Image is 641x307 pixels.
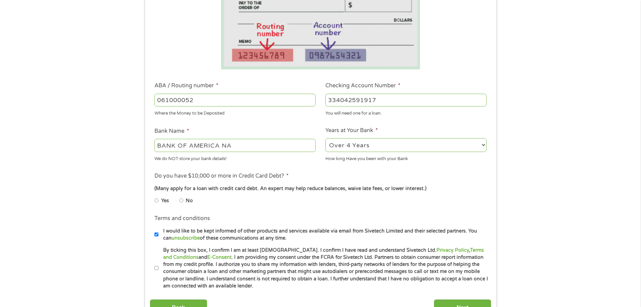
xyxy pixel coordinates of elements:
[172,235,200,241] a: unsubscribe
[154,173,289,180] label: Do you have $10,000 or more in Credit Card Debt?
[186,197,193,205] label: No
[154,153,316,162] div: We do NOT store your bank details!
[154,215,210,222] label: Terms and conditions
[154,108,316,117] div: Where the Money to be Deposited
[154,128,189,135] label: Bank Name
[158,247,489,290] label: By ticking this box, I confirm I am at least [DEMOGRAPHIC_DATA]. I confirm I have read and unders...
[163,247,484,260] a: Terms and Conditions
[325,94,487,106] input: 345634636
[161,197,169,205] label: Yes
[325,127,378,134] label: Years at Your Bank
[158,227,489,242] label: I would like to be kept informed of other products and services available via email from Sivetech...
[154,82,218,89] label: ABA / Routing number
[325,108,487,117] div: You will need one for a loan.
[325,82,400,89] label: Checking Account Number
[436,247,469,253] a: Privacy Policy
[154,94,316,106] input: 263177916
[325,153,487,162] div: How long Have you been with your Bank
[154,185,486,192] div: (Many apply for a loan with credit card debt. An expert may help reduce balances, waive late fees...
[207,254,232,260] a: E-Consent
